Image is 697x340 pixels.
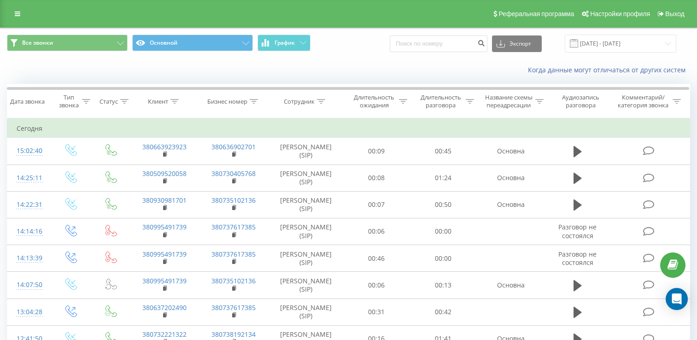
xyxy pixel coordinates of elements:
[142,169,187,178] a: 380509520058
[269,272,343,299] td: [PERSON_NAME] (SIP)
[390,35,487,52] input: Поиск по номеру
[10,98,45,106] div: Дата звонка
[410,272,476,299] td: 00:13
[211,250,256,258] a: 380737617385
[148,98,168,106] div: Клиент
[410,191,476,218] td: 00:50
[343,191,410,218] td: 00:07
[269,299,343,325] td: [PERSON_NAME] (SIP)
[284,98,315,106] div: Сотрудник
[17,249,41,267] div: 14:13:39
[17,169,41,187] div: 14:25:11
[211,196,256,205] a: 380735102136
[343,299,410,325] td: 00:31
[343,164,410,191] td: 00:08
[269,245,343,272] td: [PERSON_NAME] (SIP)
[343,245,410,272] td: 00:46
[17,223,41,240] div: 14:14:16
[410,138,476,164] td: 00:45
[142,330,187,339] a: 380732221322
[616,94,670,109] div: Комментарий/категория звонка
[132,35,253,51] button: Основной
[17,303,41,321] div: 13:04:28
[17,276,41,294] div: 14:07:50
[343,138,410,164] td: 00:09
[410,218,476,245] td: 00:00
[476,138,545,164] td: Основна
[269,191,343,218] td: [PERSON_NAME] (SIP)
[211,276,256,285] a: 380735102136
[590,10,650,18] span: Настройки профиля
[142,276,187,285] a: 380995491739
[554,94,608,109] div: Аудиозапись разговора
[492,35,542,52] button: Экспорт
[269,218,343,245] td: [PERSON_NAME] (SIP)
[476,164,545,191] td: Основна
[211,223,256,231] a: 380737617385
[410,164,476,191] td: 01:24
[275,40,295,46] span: График
[58,94,80,109] div: Тип звонка
[476,191,545,218] td: Основна
[528,65,690,74] a: Когда данные могут отличаться от других систем
[211,169,256,178] a: 380730405768
[100,98,118,106] div: Статус
[22,39,53,47] span: Все звонки
[666,288,688,310] div: Open Intercom Messenger
[211,303,256,312] a: 380737617385
[410,245,476,272] td: 00:00
[17,196,41,214] div: 14:22:31
[142,223,187,231] a: 380995491739
[142,303,187,312] a: 380637202490
[7,35,128,51] button: Все звонки
[498,10,574,18] span: Реферальная программа
[142,142,187,151] a: 380663923923
[269,164,343,191] td: [PERSON_NAME] (SIP)
[665,10,685,18] span: Выход
[343,272,410,299] td: 00:06
[343,218,410,245] td: 00:06
[485,94,533,109] div: Название схемы переадресации
[211,142,256,151] a: 380636902701
[258,35,310,51] button: График
[17,142,41,160] div: 15:02:40
[207,98,247,106] div: Бизнес номер
[142,250,187,258] a: 380995491739
[7,119,690,138] td: Сегодня
[558,223,597,240] span: Разговор не состоялся
[211,330,256,339] a: 380738192134
[410,299,476,325] td: 00:42
[351,94,397,109] div: Длительность ожидания
[142,196,187,205] a: 380930981701
[418,94,463,109] div: Длительность разговора
[476,272,545,299] td: Основна
[558,250,597,267] span: Разговор не состоялся
[269,138,343,164] td: [PERSON_NAME] (SIP)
